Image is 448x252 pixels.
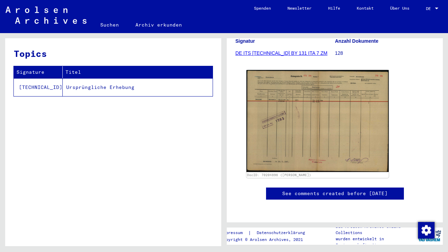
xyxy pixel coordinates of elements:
a: Datenschutzerklärung [251,229,313,236]
a: See comments created before [DATE] [282,190,388,197]
p: 128 [335,50,434,57]
a: Suchen [92,17,127,33]
div: | [221,229,313,236]
h3: Topics [14,47,212,60]
img: 001.jpg [246,70,389,172]
img: Arolsen_neg.svg [6,7,86,24]
th: Signature [14,66,63,78]
img: yv_logo.png [417,227,442,244]
a: DocID: 70204896 ([PERSON_NAME]) [247,173,311,177]
a: Impressum [221,229,248,236]
a: Archiv erkunden [127,17,190,33]
td: Ursprüngliche Erhebung [63,78,213,96]
p: wurden entwickelt in Partnerschaft mit [336,236,416,248]
p: Die Arolsen Archives Online-Collections [336,223,416,236]
span: DE [426,6,434,11]
img: Zustimmung ändern [418,222,435,239]
p: Copyright © Arolsen Archives, 2021 [221,236,313,243]
th: Titel [63,66,213,78]
b: Anzahl Dokumente [335,38,378,44]
td: [TECHNICAL_ID] [14,78,63,96]
a: DE ITS [TECHNICAL_ID] BY 131 ITA 7 ZM [235,50,327,56]
b: Signatur [235,38,255,44]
